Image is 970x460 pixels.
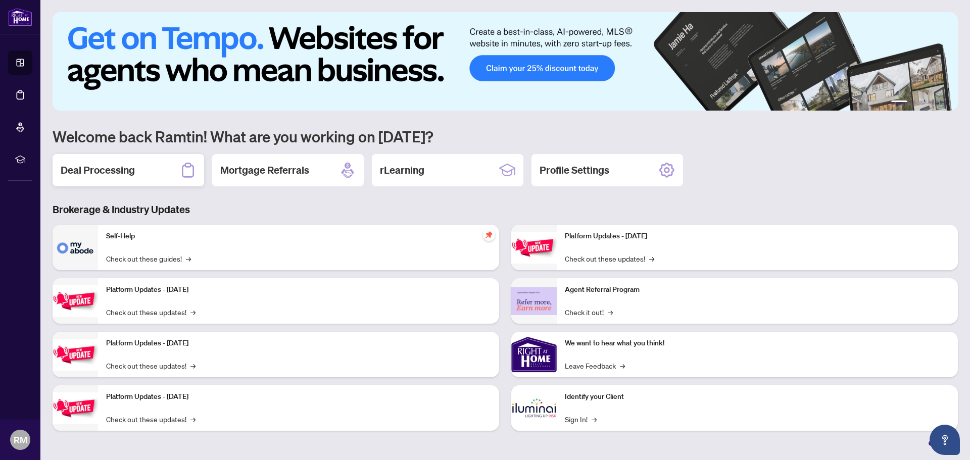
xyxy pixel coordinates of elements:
[53,12,958,111] img: Slide 0
[565,414,597,425] a: Sign In!→
[186,253,191,264] span: →
[380,163,424,177] h2: rLearning
[106,253,191,264] a: Check out these guides!→
[565,338,950,349] p: We want to hear what you think!
[106,338,491,349] p: Platform Updates - [DATE]
[106,391,491,402] p: Platform Updates - [DATE]
[53,285,98,317] img: Platform Updates - September 16, 2025
[911,100,915,105] button: 2
[930,425,960,455] button: Open asap
[53,202,958,217] h3: Brokerage & Industry Updates
[565,284,950,295] p: Agent Referral Program
[565,253,654,264] a: Check out these updates!→
[190,360,196,371] span: →
[565,306,613,318] a: Check it out!→
[53,339,98,371] img: Platform Updates - July 21, 2025
[106,360,196,371] a: Check out these updates!→
[220,163,309,177] h2: Mortgage Referrals
[511,232,557,264] img: Platform Updates - June 23, 2025
[565,231,950,242] p: Platform Updates - [DATE]
[891,100,907,105] button: 1
[106,306,196,318] a: Check out these updates!→
[53,127,958,146] h1: Welcome back Ramtin! What are you working on [DATE]?
[483,229,495,241] span: pushpin
[565,360,625,371] a: Leave Feedback→
[106,284,491,295] p: Platform Updates - [DATE]
[620,360,625,371] span: →
[919,100,924,105] button: 3
[106,231,491,242] p: Self-Help
[190,306,196,318] span: →
[106,414,196,425] a: Check out these updates!→
[511,332,557,377] img: We want to hear what you think!
[565,391,950,402] p: Identify your Client
[592,414,597,425] span: →
[511,287,557,315] img: Agent Referral Program
[53,225,98,270] img: Self-Help
[8,8,32,26] img: logo
[928,100,932,105] button: 4
[608,306,613,318] span: →
[14,433,27,447] span: RM
[649,253,654,264] span: →
[936,100,940,105] button: 5
[540,163,609,177] h2: Profile Settings
[61,163,135,177] h2: Deal Processing
[190,414,196,425] span: →
[944,100,948,105] button: 6
[53,392,98,424] img: Platform Updates - July 8, 2025
[511,385,557,431] img: Identify your Client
